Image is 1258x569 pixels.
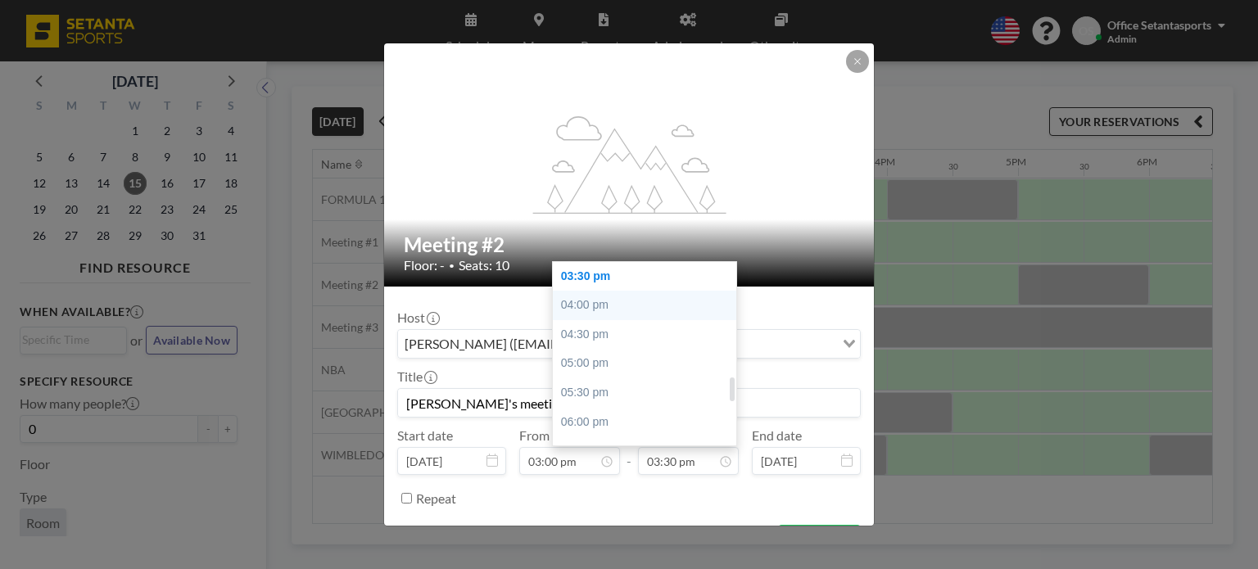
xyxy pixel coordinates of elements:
div: 06:30 pm [553,436,744,466]
span: Seats: 10 [459,257,509,273]
label: Repeat [416,490,456,507]
g: flex-grow: 1.2; [533,115,726,213]
label: Host [397,309,438,326]
div: 06:00 pm [553,408,744,437]
div: 05:00 pm [553,349,744,378]
label: Start date [397,427,453,444]
input: Office's reservation [398,389,860,417]
div: 04:30 pm [553,320,744,350]
div: Search for option [398,330,860,358]
span: [PERSON_NAME] ([EMAIL_ADDRESS][DOMAIN_NAME]) [401,333,738,354]
span: • [449,260,455,272]
div: 04:00 pm [553,291,744,320]
div: 03:30 pm [553,262,744,291]
label: Title [397,368,436,385]
input: Search for option [740,333,833,354]
button: BOOK NOW [778,525,861,553]
div: 05:30 pm [553,378,744,408]
label: From [519,427,550,444]
span: - [627,433,631,469]
span: Floor: - [404,257,445,273]
h2: Meeting #2 [404,233,856,257]
label: End date [752,427,802,444]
